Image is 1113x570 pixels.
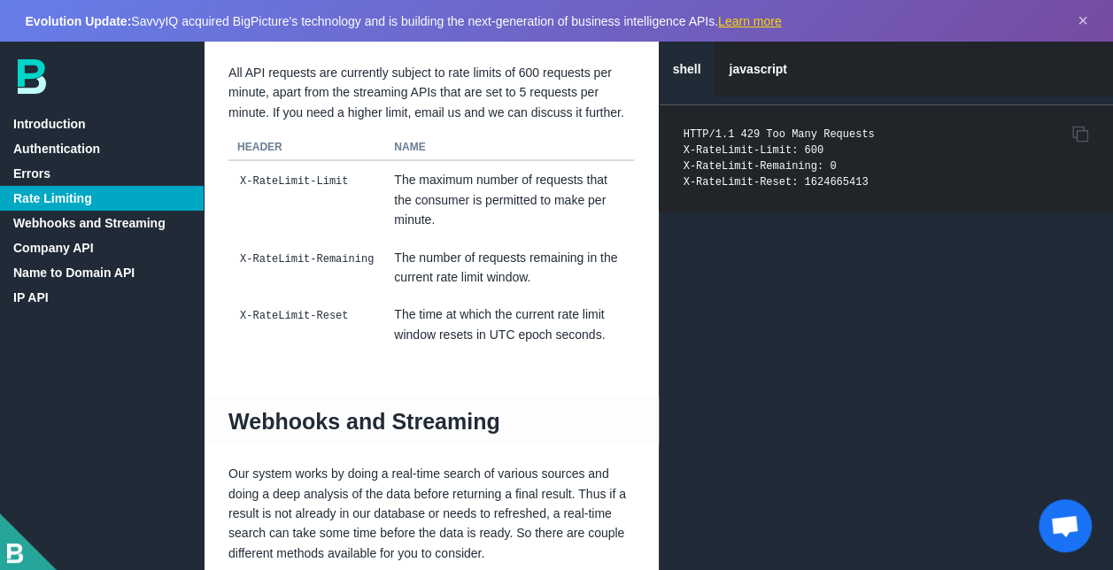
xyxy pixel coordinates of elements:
strong: Evolution Update: [26,14,132,28]
th: Name [385,135,633,161]
td: The maximum number of requests that the consumer is permitted to make per minute. [385,161,633,239]
code: X-RateLimit-Remaining [237,250,376,268]
span: SavvyIQ acquired BigPicture's technology and is building the next-generation of business intellig... [26,14,782,28]
h1: Webhooks and Streaming [204,397,659,445]
img: bp-logo-B-teal.svg [18,59,46,94]
code: HTTP/1.1 429 Too Many Requests X-RateLimit-Limit: 600 X-RateLimit-Remaining: 0 X-RateLimit-Reset:... [684,128,875,189]
img: BigPicture-logo-whitev2.png [7,543,23,563]
div: Chat megnyitása [1039,499,1092,552]
a: javascript [715,42,800,96]
p: Our system works by doing a real-time search of various sources and doing a deep analysis of the ... [204,464,659,563]
td: The time at which the current rate limit window resets in UTC epoch seconds. [385,296,633,353]
a: shell [659,42,715,96]
code: X-RateLimit-Reset [237,307,351,325]
code: X-RateLimit-Limit [237,173,351,190]
th: Header [228,135,385,161]
button: Dismiss announcement [1078,11,1088,31]
p: All API requests are currently subject to rate limits of 600 requests per minute, apart from the ... [204,63,659,122]
td: The number of requests remaining in the current rate limit window. [385,239,633,297]
a: Learn more [718,14,782,28]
